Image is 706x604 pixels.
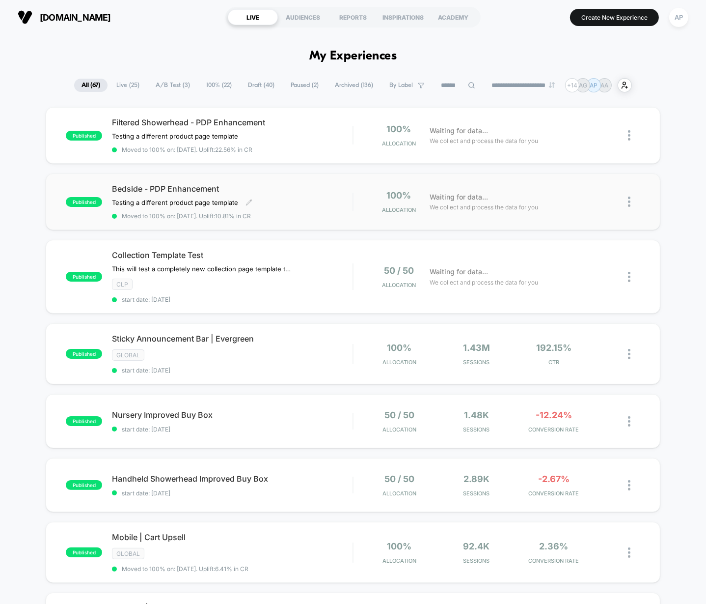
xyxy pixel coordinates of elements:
span: Mobile | Cart Upsell [112,532,353,542]
span: CONVERSION RATE [517,426,590,433]
span: Bedside - PDP Enhancement [112,184,353,194]
div: REPORTS [328,9,378,25]
h1: My Experiences [309,49,397,63]
span: 2.36% [539,541,568,551]
span: Waiting for data... [430,266,488,277]
span: published [66,349,102,359]
span: 192.15% [536,343,571,353]
span: published [66,272,102,282]
div: AUDIENCES [278,9,328,25]
span: Waiting for data... [430,125,488,136]
span: Paused ( 2 ) [283,79,326,92]
span: Sessions [440,490,513,497]
span: Moved to 100% on: [DATE] . Uplift: 22.56% in CR [122,146,252,153]
img: close [628,130,630,141]
span: start date: [DATE] [112,489,353,497]
span: published [66,547,102,557]
span: 2.89k [463,474,489,484]
span: Draft ( 40 ) [241,79,282,92]
div: LIVE [228,9,278,25]
span: CONVERSION RATE [517,490,590,497]
p: AG [579,82,587,89]
span: 100% [387,541,411,551]
span: Allocation [382,282,416,288]
span: GLOBAL [112,349,144,361]
div: INSPIRATIONS [378,9,428,25]
span: start date: [DATE] [112,296,353,303]
span: Moved to 100% on: [DATE] . Uplift: 6.41% in CR [122,565,248,573]
span: Allocation [382,206,416,213]
p: AA [601,82,609,89]
img: end [549,82,555,88]
span: By Label [389,82,413,89]
span: Allocation [382,426,416,433]
span: 50 / 50 [384,265,414,276]
span: [DOMAIN_NAME] [40,12,111,23]
p: AP [590,82,598,89]
span: Testing a different product page template [112,199,238,206]
span: start date: [DATE] [112,367,353,374]
button: Create New Experience [570,9,659,26]
span: Nursery Improved Buy Box [112,410,353,420]
span: Allocation [382,359,416,366]
span: Sessions [440,359,513,366]
span: 50 / 50 [384,410,414,420]
span: 100% ( 22 ) [199,79,239,92]
span: All ( 67 ) [74,79,108,92]
span: -12.24% [536,410,572,420]
span: -2.67% [538,474,570,484]
span: published [66,480,102,490]
span: CTR [517,359,590,366]
span: 50 / 50 [384,474,414,484]
span: GLOBAL [112,548,144,559]
span: This will test a completely new collection page template that emphasizes the main products with l... [112,265,294,273]
span: Waiting for data... [430,192,488,202]
span: Sessions [440,426,513,433]
span: Archived ( 136 ) [327,79,380,92]
span: 92.4k [463,541,490,551]
span: We collect and process the data for you [430,136,538,145]
span: Collection Template Test [112,250,353,260]
span: We collect and process the data for you [430,202,538,212]
span: 1.48k [464,410,489,420]
span: CLP [112,279,133,290]
span: We collect and process the data for you [430,278,538,287]
img: Visually logo [18,10,32,25]
span: A/B Test ( 3 ) [148,79,197,92]
img: close [628,416,630,427]
span: Allocation [382,557,416,564]
button: AP [666,7,691,28]
img: close [628,349,630,359]
span: Sticky Announcement Bar | Evergreen [112,334,353,344]
span: published [66,416,102,426]
span: Allocation [382,140,416,147]
button: [DOMAIN_NAME] [15,9,114,25]
img: close [628,547,630,558]
div: + 14 [565,78,579,92]
img: close [628,480,630,490]
span: CONVERSION RATE [517,557,590,564]
span: 1.43M [463,343,490,353]
img: close [628,272,630,282]
span: Sessions [440,557,513,564]
div: AP [669,8,688,27]
span: Filtered Showerhead - PDP Enhancement [112,117,353,127]
span: 100% [386,124,411,134]
span: 100% [386,190,411,201]
div: ACADEMY [428,9,478,25]
span: Testing a different product page template [112,132,238,140]
img: close [628,197,630,207]
span: Live ( 25 ) [109,79,147,92]
span: Allocation [382,490,416,497]
span: 100% [387,343,411,353]
span: published [66,131,102,141]
span: Handheld Showerhead Improved Buy Box [112,474,353,484]
span: Moved to 100% on: [DATE] . Uplift: 10.81% in CR [122,212,251,220]
span: start date: [DATE] [112,426,353,433]
span: published [66,197,102,207]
